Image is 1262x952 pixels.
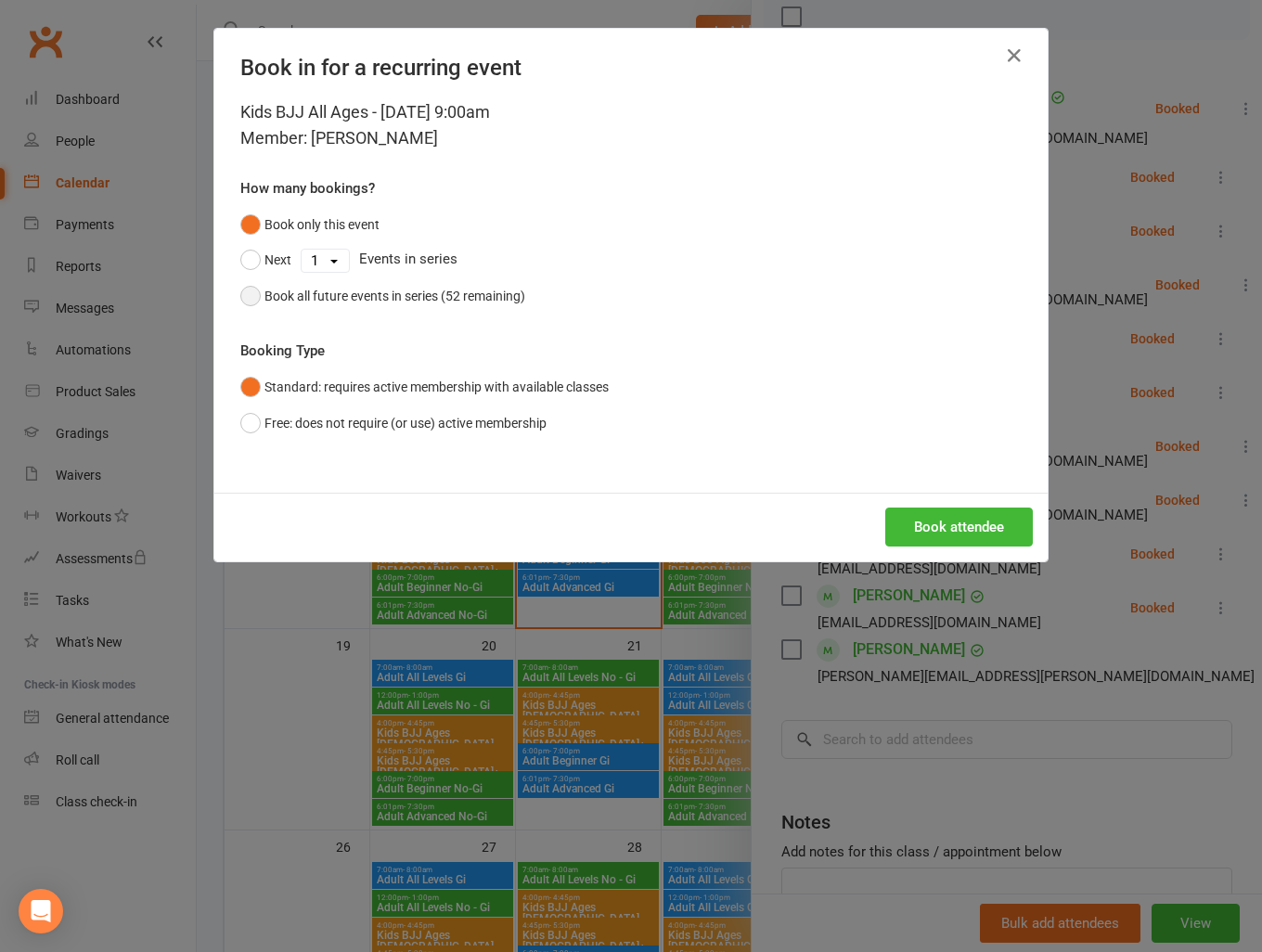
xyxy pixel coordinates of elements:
[240,405,547,441] button: Free: does not require (or use) active membership
[999,41,1029,71] button: Close
[240,242,1022,277] div: Events in series
[240,278,525,314] button: Book all future events in series (52 remaining)
[19,889,63,933] div: Open Intercom Messenger
[240,99,1022,151] div: Kids BJJ All Ages - [DATE] 9:00am Member: [PERSON_NAME]
[885,508,1033,547] button: Book attendee
[240,242,291,277] button: Next
[264,286,525,306] div: Book all future events in series (52 remaining)
[240,177,375,199] label: How many bookings?
[240,55,1022,81] h4: Book in for a recurring event
[240,340,325,362] label: Booking Type
[240,369,609,405] button: Standard: requires active membership with available classes
[240,207,380,242] button: Book only this event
